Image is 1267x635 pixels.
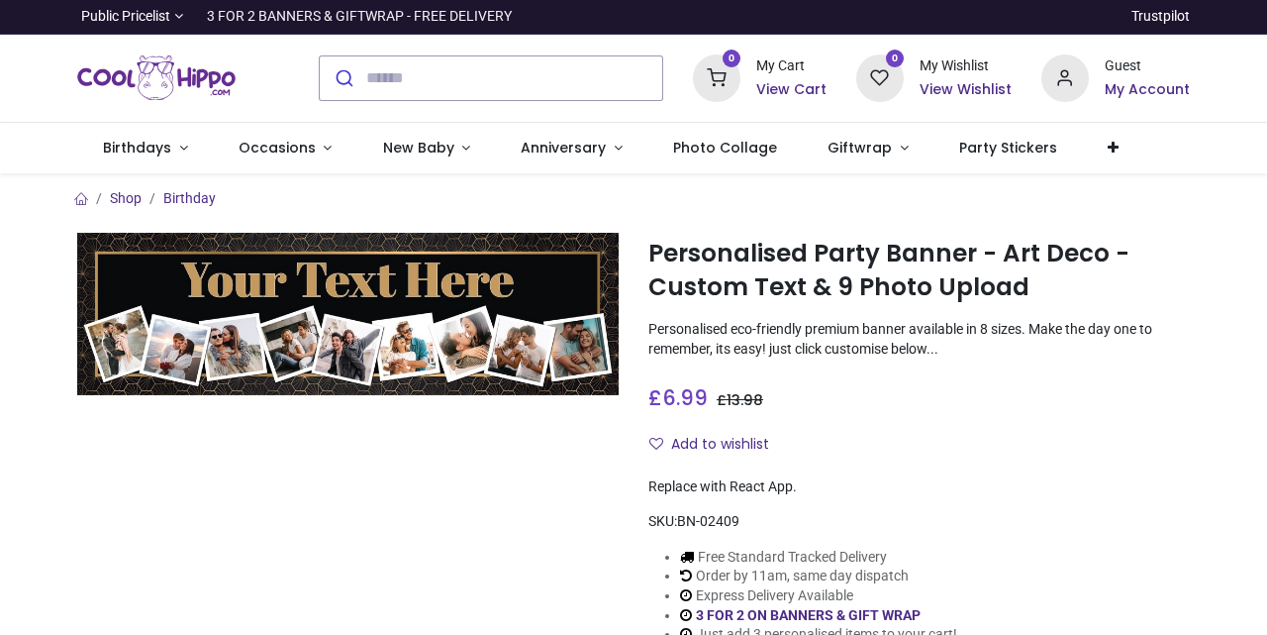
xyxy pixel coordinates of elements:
[1131,7,1190,27] a: Trustpilot
[680,586,957,606] li: Express Delivery Available
[648,237,1190,305] h1: Personalised Party Banner - Art Deco - Custom Text & 9 Photo Upload
[828,138,892,158] span: Giftwrap
[673,138,777,158] span: Photo Collage
[648,428,786,462] button: Add to wishlistAdd to wishlist
[1105,56,1190,76] div: Guest
[649,437,663,451] i: Add to wishlist
[496,123,648,174] a: Anniversary
[213,123,357,174] a: Occasions
[383,138,454,158] span: New Baby
[239,138,316,158] span: Occasions
[727,390,763,410] span: 13.98
[803,123,934,174] a: Giftwrap
[959,138,1057,158] span: Party Stickers
[77,7,183,27] a: Public Pricelist
[77,233,619,395] img: Personalised Party Banner - Art Deco - Custom Text & 9 Photo Upload
[648,383,708,412] span: £
[677,513,739,529] span: BN-02409
[920,80,1012,100] a: View Wishlist
[77,123,213,174] a: Birthdays
[77,51,236,106] a: Logo of Cool Hippo
[856,68,904,84] a: 0
[756,80,827,100] a: View Cart
[110,190,142,206] a: Shop
[103,138,171,158] span: Birthdays
[1105,80,1190,100] a: My Account
[357,123,496,174] a: New Baby
[77,51,236,106] img: Cool Hippo
[320,56,366,100] button: Submit
[521,138,606,158] span: Anniversary
[756,56,827,76] div: My Cart
[680,567,957,586] li: Order by 11am, same day dispatch
[920,56,1012,76] div: My Wishlist
[163,190,216,206] a: Birthday
[693,68,740,84] a: 0
[886,50,905,68] sup: 0
[680,548,957,568] li: Free Standard Tracked Delivery
[696,607,921,623] a: 3 FOR 2 ON BANNERS & GIFT WRAP
[648,477,1190,497] div: Replace with React App.
[207,7,512,27] div: 3 FOR 2 BANNERS & GIFTWRAP - FREE DELIVERY
[717,390,763,410] span: £
[723,50,741,68] sup: 0
[648,512,1190,532] div: SKU:
[648,320,1190,359] p: Personalised eco-friendly premium banner available in 8 sizes. Make the day one to remember, its ...
[662,383,708,412] span: 6.99
[81,7,170,27] span: Public Pricelist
